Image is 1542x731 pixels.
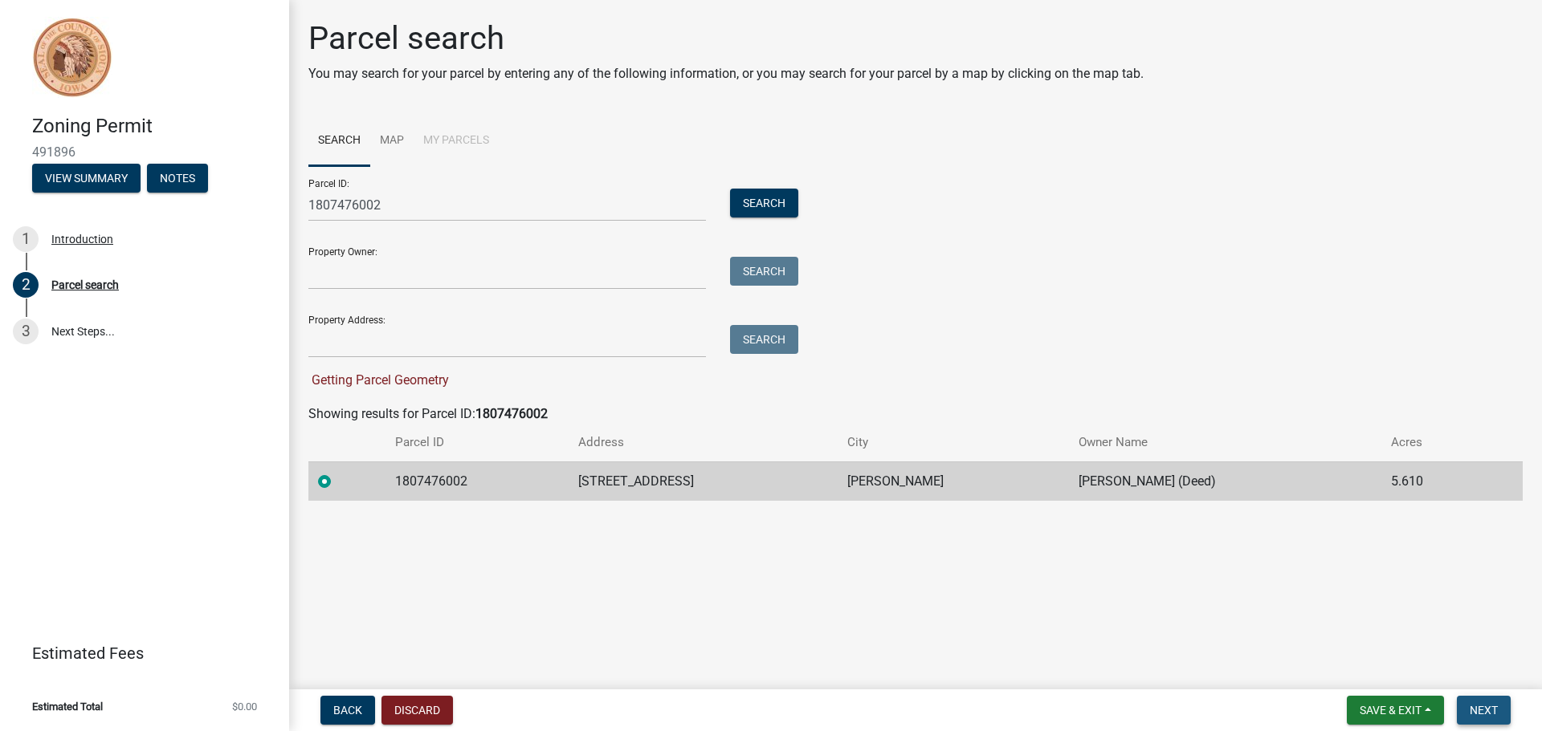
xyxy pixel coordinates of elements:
a: Search [308,116,370,167]
span: Estimated Total [32,701,103,712]
wm-modal-confirm: Notes [147,173,208,185]
span: Back [333,704,362,717]
div: Showing results for Parcel ID: [308,404,1523,424]
td: [STREET_ADDRESS] [569,461,838,501]
div: Introduction [51,234,113,245]
th: Acres [1381,424,1484,461]
th: Address [569,424,838,461]
button: Search [730,257,798,286]
td: [PERSON_NAME] (Deed) [1069,461,1381,501]
button: Search [730,325,798,354]
strong: 1807476002 [475,406,548,421]
span: Next [1470,704,1498,717]
h4: Zoning Permit [32,115,276,138]
button: Discard [381,696,453,725]
a: Map [370,116,414,167]
td: 1807476002 [385,461,569,501]
span: Save & Exit [1360,704,1422,717]
th: Owner Name [1069,424,1381,461]
p: You may search for your parcel by entering any of the following information, or you may search fo... [308,64,1144,83]
td: [PERSON_NAME] [838,461,1069,501]
div: Parcel search [51,279,119,290]
a: Estimated Fees [13,637,263,669]
button: Save & Exit [1347,696,1444,725]
span: $0.00 [232,701,257,712]
span: Getting Parcel Geometry [308,372,449,388]
span: 491896 [32,144,257,160]
button: Back [320,696,375,725]
th: City [838,424,1069,461]
th: Parcel ID [385,424,569,461]
div: 3 [13,319,39,344]
h1: Parcel search [308,19,1144,58]
button: View Summary [32,164,141,193]
img: Sioux County, Iowa [32,17,112,98]
button: Notes [147,164,208,193]
button: Search [730,189,798,217]
button: Next [1457,696,1511,725]
wm-modal-confirm: Summary [32,173,141,185]
div: 1 [13,226,39,252]
div: 2 [13,272,39,298]
td: 5.610 [1381,461,1484,501]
